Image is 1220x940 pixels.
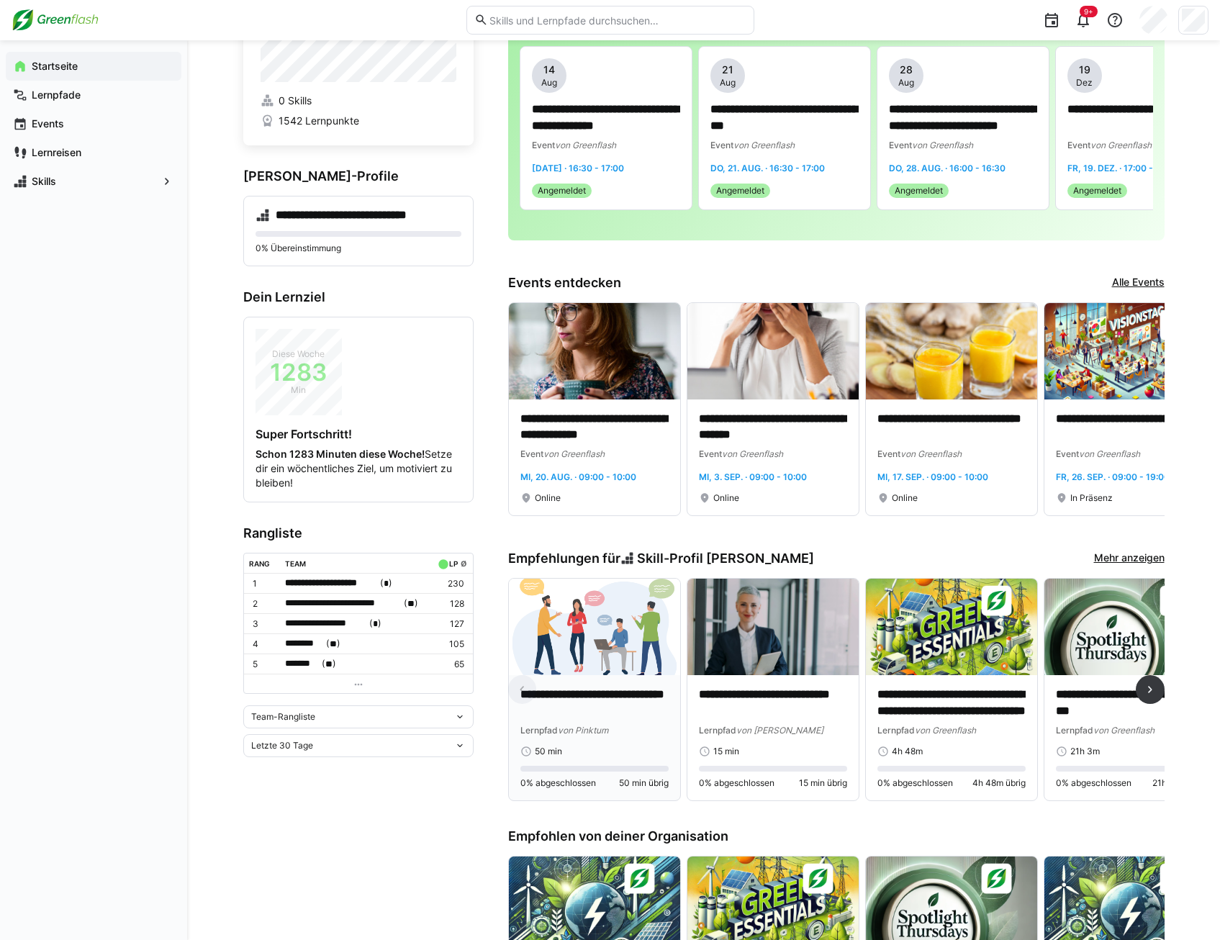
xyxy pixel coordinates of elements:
[877,777,953,789] span: 0% abgeschlossen
[1076,77,1093,89] span: Dez
[895,185,943,196] span: Angemeldet
[710,163,825,173] span: Do, 21. Aug. · 16:30 - 17:00
[713,746,739,757] span: 15 min
[1044,579,1216,675] img: image
[253,578,274,589] p: 1
[877,471,988,482] span: Mi, 17. Sep. · 09:00 - 10:00
[637,551,814,566] span: Skill-Profil [PERSON_NAME]
[1067,140,1090,150] span: Event
[243,525,474,541] h3: Rangliste
[555,140,616,150] span: von Greenflash
[1112,275,1165,291] a: Alle Events
[889,140,912,150] span: Event
[912,140,973,150] span: von Greenflash
[558,725,608,736] span: von Pinktum
[435,598,464,610] p: 128
[380,576,392,591] span: ( )
[972,777,1026,789] span: 4h 48m übrig
[279,94,312,108] span: 0 Skills
[699,448,722,459] span: Event
[710,140,733,150] span: Event
[435,618,464,630] p: 127
[900,448,962,459] span: von Greenflash
[449,559,458,568] div: LP
[279,114,359,128] span: 1542 Lernpunkte
[877,725,915,736] span: Lernpfad
[866,579,1037,675] img: image
[1079,448,1140,459] span: von Greenflash
[251,711,315,723] span: Team-Rangliste
[722,448,783,459] span: von Greenflash
[256,448,425,460] strong: Schon 1283 Minuten diese Woche!
[1094,551,1165,566] a: Mehr anzeigen
[716,185,764,196] span: Angemeldet
[509,303,680,399] img: image
[520,725,558,736] span: Lernpfad
[251,740,313,751] span: Letzte 30 Tage
[543,63,555,77] span: 14
[435,578,464,589] p: 230
[1056,448,1079,459] span: Event
[733,140,795,150] span: von Greenflash
[256,447,461,490] p: Setze dir ein wöchentliches Ziel, um motiviert zu bleiben!
[699,471,807,482] span: Mi, 3. Sep. · 09:00 - 10:00
[508,551,815,566] h3: Empfehlungen für
[713,492,739,504] span: Online
[892,746,923,757] span: 4h 48m
[261,94,456,108] a: 0 Skills
[253,659,274,670] p: 5
[509,579,680,675] img: image
[722,63,733,77] span: 21
[541,77,557,89] span: Aug
[253,638,274,650] p: 4
[1070,492,1113,504] span: In Präsenz
[256,243,461,254] p: 0% Übereinstimmung
[687,303,859,399] img: image
[889,163,1006,173] span: Do, 28. Aug. · 16:00 - 16:30
[535,746,562,757] span: 50 min
[253,598,274,610] p: 2
[532,140,555,150] span: Event
[892,492,918,504] span: Online
[508,828,1165,844] h3: Empfohlen von deiner Organisation
[1090,140,1152,150] span: von Greenflash
[877,448,900,459] span: Event
[322,656,336,672] span: ( )
[1070,746,1100,757] span: 21h 3m
[1073,185,1121,196] span: Angemeldet
[699,725,736,736] span: Lernpfad
[256,427,461,441] h4: Super Fortschritt!
[866,303,1037,399] img: image
[736,725,823,736] span: von [PERSON_NAME]
[699,777,774,789] span: 0% abgeschlossen
[898,77,914,89] span: Aug
[535,492,561,504] span: Online
[285,559,306,568] div: Team
[1056,725,1093,736] span: Lernpfad
[488,14,746,27] input: Skills und Lernpfade durchsuchen…
[326,636,340,651] span: ( )
[915,725,976,736] span: von Greenflash
[520,448,543,459] span: Event
[1056,471,1170,482] span: Fr, 26. Sep. · 09:00 - 19:00
[243,289,474,305] h3: Dein Lernziel
[369,616,381,631] span: ( )
[720,77,736,89] span: Aug
[619,777,669,789] span: 50 min übrig
[900,63,913,77] span: 28
[243,168,474,184] h3: [PERSON_NAME]-Profile
[1093,725,1155,736] span: von Greenflash
[687,579,859,675] img: image
[404,596,418,611] span: ( )
[520,777,596,789] span: 0% abgeschlossen
[435,659,464,670] p: 65
[508,275,621,291] h3: Events entdecken
[253,618,274,630] p: 3
[249,559,270,568] div: Rang
[435,638,464,650] p: 105
[799,777,847,789] span: 15 min übrig
[538,185,586,196] span: Angemeldet
[1079,63,1090,77] span: 19
[520,471,636,482] span: Mi, 20. Aug. · 09:00 - 10:00
[543,448,605,459] span: von Greenflash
